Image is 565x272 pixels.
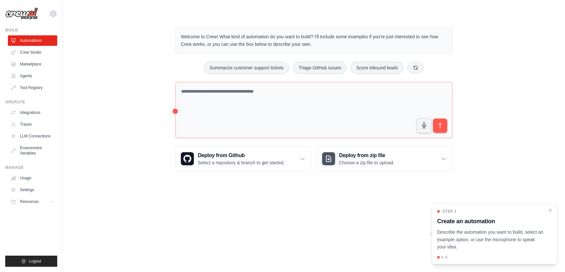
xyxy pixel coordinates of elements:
div: Operate [5,100,57,105]
a: Integrations [8,107,57,118]
a: Settings [8,185,57,195]
button: Triage GitHub issues [293,62,347,74]
span: Logout [29,259,41,264]
button: Summarize customer support tickets [204,62,289,74]
span: Resources [20,199,39,204]
a: Traces [8,119,57,130]
a: Crew Studio [8,47,57,58]
button: Resources [8,196,57,207]
p: Welcome to Crew! What kind of automation do you want to build? I'll include some examples if you'... [181,33,447,48]
a: Marketplace [8,59,57,69]
button: Logout [5,256,57,267]
a: Usage [8,173,57,183]
a: Environment Variables [8,143,57,158]
img: Logo [5,8,38,20]
a: Automations [8,35,57,46]
div: Manage [5,165,57,170]
h3: Deploy from zip file [339,152,394,159]
button: Close walkthrough [548,208,553,213]
span: Step 1 [442,209,456,214]
p: Choose a zip file to upload. [339,159,394,166]
a: LLM Connections [8,131,57,141]
button: Score inbound leads [351,62,403,74]
a: Agents [8,71,57,81]
div: Build [5,27,57,33]
p: Describe the automation you want to build, select an example option, or use the microphone to spe... [437,228,544,251]
h3: Create an automation [437,217,544,226]
h3: Deploy from Github [198,152,284,159]
a: Tool Registry [8,82,57,93]
p: Select a repository & branch to get started. [198,159,284,166]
